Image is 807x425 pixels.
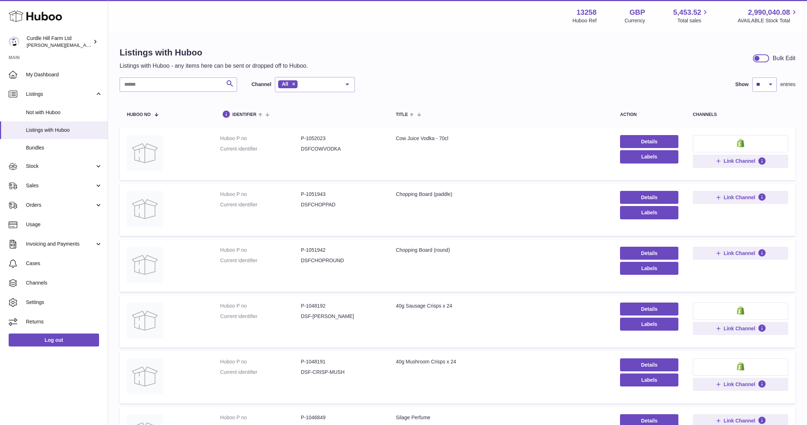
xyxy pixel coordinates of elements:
dd: DSFCHOPROUND [301,257,382,264]
dt: Huboo P no [220,247,301,254]
dd: P-1051943 [301,191,382,198]
dd: DSF-CRISP-MUSH [301,369,382,376]
button: Link Channel [693,378,788,391]
dd: DSF-[PERSON_NAME] [301,313,382,320]
span: Not with Huboo [26,109,102,116]
button: Link Channel [693,247,788,260]
dd: P-1046849 [301,414,382,421]
span: Cases [26,260,102,267]
img: shopify-small.png [737,306,744,315]
span: My Dashboard [26,71,102,78]
div: Curdle Hill Farm Ltd [27,35,92,49]
a: Details [620,191,678,204]
div: Huboo Ref [572,17,597,24]
span: Settings [26,299,102,306]
span: All [282,81,288,87]
a: Details [620,135,678,148]
span: Bundles [26,144,102,151]
dt: Current identifier [220,313,301,320]
button: Labels [620,206,678,219]
dt: Current identifier [220,257,301,264]
span: Channels [26,279,102,286]
dd: P-1051942 [301,247,382,254]
img: Chopping Board (round) [127,247,163,283]
dt: Huboo P no [220,135,301,142]
div: 40g Mushroom Crisps x 24 [396,358,606,365]
span: AVAILABLE Stock Total [737,17,798,24]
label: Channel [251,81,271,88]
span: Usage [26,221,102,228]
button: Labels [620,150,678,163]
button: Link Channel [693,155,788,167]
dt: Current identifier [220,201,301,208]
span: Link Channel [724,417,755,424]
label: Show [735,81,749,88]
div: Cow Juice Vodka - 70cl [396,135,606,142]
span: Listings [26,91,95,98]
span: Orders [26,202,95,209]
button: Link Channel [693,322,788,335]
img: miranda@diddlysquatfarmshop.com [9,36,19,47]
span: Returns [26,318,102,325]
dd: P-1052023 [301,135,382,142]
img: 40g Sausage Crisps x 24 [127,303,163,339]
dt: Huboo P no [220,191,301,198]
div: channels [693,112,788,117]
dd: DSFCHOPPAD [301,201,382,208]
strong: GBP [629,8,645,17]
dt: Huboo P no [220,358,301,365]
div: 40g Sausage Crisps x 24 [396,303,606,309]
span: Stock [26,163,95,170]
img: shopify-small.png [737,362,744,371]
span: Link Channel [724,250,755,256]
span: Huboo no [127,112,151,117]
span: identifier [232,112,257,117]
dd: P-1048192 [301,303,382,309]
button: Link Channel [693,191,788,204]
dt: Current identifier [220,369,301,376]
span: Link Channel [724,325,755,332]
a: Log out [9,334,99,346]
span: Total sales [677,17,709,24]
a: 2,990,040.08 AVAILABLE Stock Total [737,8,798,24]
button: Labels [620,318,678,331]
div: Bulk Edit [773,54,795,62]
img: 40g Mushroom Crisps x 24 [127,358,163,394]
img: shopify-small.png [737,139,744,147]
div: Chopping Board (round) [396,247,606,254]
h1: Listings with Huboo [120,47,308,58]
strong: 13258 [576,8,597,17]
dt: Current identifier [220,146,301,152]
div: Chopping Board (paddle) [396,191,606,198]
span: [PERSON_NAME][EMAIL_ADDRESS][DOMAIN_NAME] [27,42,144,48]
span: Link Channel [724,158,755,164]
dd: DSFCOWVODKA [301,146,382,152]
span: Link Channel [724,381,755,388]
a: Details [620,303,678,316]
dt: Huboo P no [220,414,301,421]
span: Sales [26,182,95,189]
a: Details [620,247,678,260]
div: Currency [625,17,645,24]
a: Details [620,358,678,371]
span: Listings with Huboo [26,127,102,134]
span: Link Channel [724,194,755,201]
img: Chopping Board (paddle) [127,191,163,227]
dd: P-1048191 [301,358,382,365]
img: Cow Juice Vodka - 70cl [127,135,163,171]
div: action [620,112,678,117]
span: 2,990,040.08 [748,8,790,17]
span: entries [780,81,795,88]
span: title [396,112,408,117]
button: Labels [620,373,678,386]
p: Listings with Huboo - any items here can be sent or dropped off to Huboo. [120,62,308,70]
span: 5,453.52 [673,8,701,17]
dt: Huboo P no [220,303,301,309]
span: Invoicing and Payments [26,241,95,247]
button: Labels [620,262,678,275]
a: 5,453.52 Total sales [673,8,710,24]
div: Silage Perfume [396,414,606,421]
